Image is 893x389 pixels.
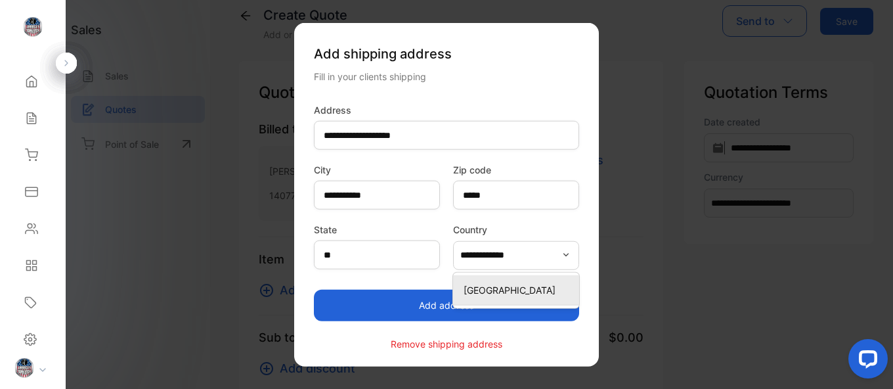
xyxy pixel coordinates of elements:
[453,223,579,237] label: Country
[314,103,579,117] label: Address
[314,44,452,64] span: Add shipping address
[23,17,43,37] img: logo
[314,163,440,177] label: City
[314,70,579,83] div: Fill in your clients shipping
[838,334,893,389] iframe: LiveChat chat widget
[314,289,579,321] button: Add address
[453,163,579,177] label: Zip code
[391,336,502,350] p: Remove shipping address
[14,358,34,378] img: profile
[464,283,574,296] p: [GEOGRAPHIC_DATA]
[314,223,440,237] label: State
